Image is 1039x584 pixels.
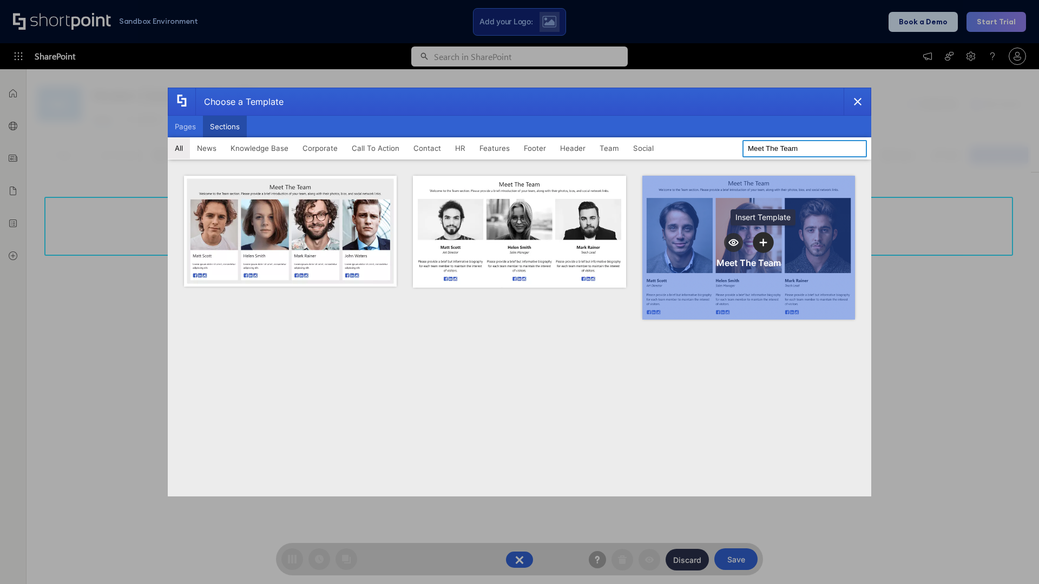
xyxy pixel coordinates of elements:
div: Meet The Team [716,257,781,268]
button: Call To Action [345,137,406,159]
button: Corporate [295,137,345,159]
button: Features [472,137,517,159]
button: All [168,137,190,159]
button: Sections [203,116,247,137]
iframe: Chat Widget [985,532,1039,584]
button: Contact [406,137,448,159]
button: Social [626,137,661,159]
button: Footer [517,137,553,159]
button: Pages [168,116,203,137]
button: Knowledge Base [223,137,295,159]
button: Team [593,137,626,159]
input: Search [742,140,867,157]
div: template selector [168,88,871,496]
button: HR [448,137,472,159]
button: Header [553,137,593,159]
div: Choose a Template [195,88,284,115]
button: News [190,137,223,159]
